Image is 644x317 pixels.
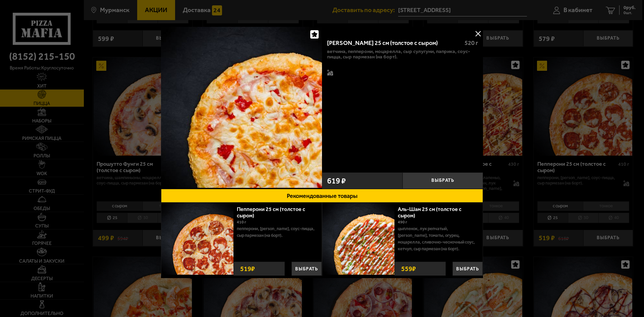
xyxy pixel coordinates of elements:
a: Аль-Шам 25 см (толстое с сыром) [398,206,462,219]
span: 490 г [398,220,407,224]
a: Пепперони 25 см (толстое с сыром) [237,206,305,219]
p: ветчина, пепперони, моцарелла, сыр сулугуни, паприка, соус-пицца, сыр пармезан (на борт). [327,49,478,59]
a: Прошутто Формаджио 25 см (толстое с сыром) [161,27,322,189]
button: Выбрать [452,262,483,276]
img: Прошутто Формаджио 25 см (толстое с сыром) [161,27,322,188]
p: цыпленок, лук репчатый, [PERSON_NAME], томаты, огурец, моцарелла, сливочно-чесночный соус, кетчуп... [398,225,478,252]
p: пепперони, [PERSON_NAME], соус-пицца, сыр пармезан (на борт). [237,225,317,239]
button: Рекомендованные товары [161,189,483,203]
span: 410 г [237,220,246,224]
button: Выбрать [402,172,483,189]
button: Выбрать [291,262,322,276]
strong: 559 ₽ [399,262,418,275]
strong: 519 ₽ [238,262,257,275]
span: 520 г [465,39,478,47]
span: 619 ₽ [327,177,346,185]
div: [PERSON_NAME] 25 см (толстое с сыром) [327,40,459,47]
